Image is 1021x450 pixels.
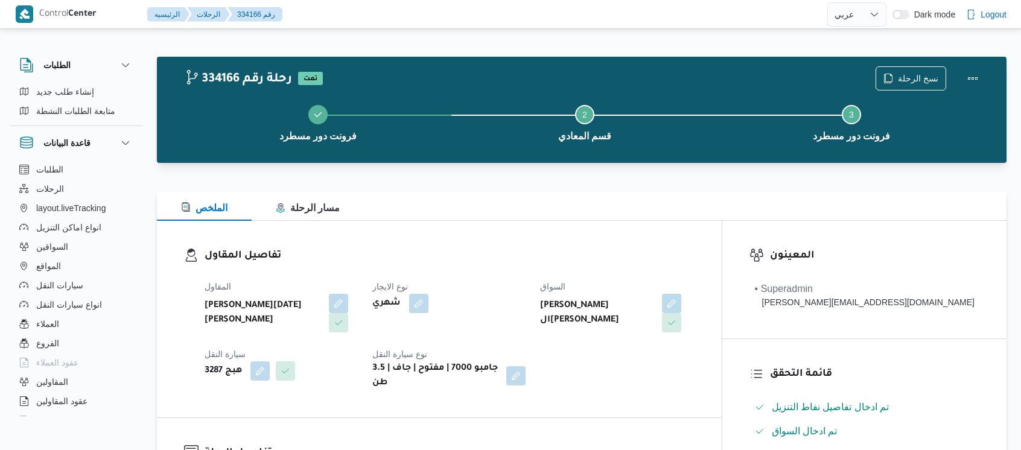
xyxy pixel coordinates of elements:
[772,424,838,439] span: تم ادخال السواق
[898,71,938,86] span: نسخ الرحلة
[14,218,138,237] button: انواع اماكن التنزيل
[14,160,138,179] button: الطلبات
[185,90,451,153] button: فرونت دور مسطرد
[36,259,61,273] span: المواقع
[14,101,138,121] button: متابعة الطلبات النشطة
[14,314,138,334] button: العملاء
[36,375,68,389] span: المقاولين
[876,66,946,90] button: نسخ الرحلة
[718,90,985,153] button: فرونت دور مسطرد
[981,7,1007,22] span: Logout
[14,334,138,353] button: الفروع
[304,75,317,83] b: تمت
[36,220,101,235] span: انواع اماكن التنزيل
[14,353,138,372] button: عقود العملاء
[909,10,955,19] span: Dark mode
[36,162,63,177] span: الطلبات
[313,110,323,119] svg: Step 1 is complete
[36,413,86,428] span: اجهزة التليفون
[36,201,106,215] span: layout.liveTracking
[772,426,838,436] span: تم ادخال السواق
[10,82,142,125] div: الطلبات
[205,282,231,291] span: المقاول
[961,2,1011,27] button: Logout
[755,282,975,296] div: • Superadmin
[372,361,498,390] b: جامبو 7000 | مفتوح | جاف | 3.5 طن
[187,7,230,22] button: الرحلات
[205,299,320,328] b: [PERSON_NAME][DATE] [PERSON_NAME]
[36,355,78,370] span: عقود العملاء
[36,278,83,293] span: سيارات النقل
[227,7,282,22] button: 334166 رقم
[372,296,401,311] b: شهري
[14,295,138,314] button: انواع سيارات النقل
[205,364,242,378] b: هبج 3287
[147,7,189,22] button: الرئيسيه
[540,299,653,328] b: [PERSON_NAME] ال[PERSON_NAME]
[14,237,138,256] button: السواقين
[205,349,246,359] span: سيارة النقل
[185,72,292,87] h2: 334166 رحلة رقم
[19,136,133,150] button: قاعدة البيانات
[36,297,102,312] span: انواع سيارات النقل
[14,411,138,430] button: اجهزة التليفون
[43,136,91,150] h3: قاعدة البيانات
[849,110,854,119] span: 3
[772,400,889,414] span: تم ادخال تفاصيل نفاط التنزيل
[36,317,59,331] span: العملاء
[451,90,718,153] button: قسم المعادي
[36,239,68,254] span: السواقين
[770,366,979,382] h3: قائمة التحقق
[14,256,138,276] button: المواقع
[12,402,51,438] iframe: chat widget
[36,104,115,118] span: متابعة الطلبات النشطة
[68,10,97,19] b: Center
[772,402,889,412] span: تم ادخال تفاصيل نفاط التنزيل
[372,349,427,359] span: نوع سيارة النقل
[276,203,340,213] span: مسار الرحلة
[19,58,133,72] button: الطلبات
[14,179,138,198] button: الرحلات
[16,5,33,23] img: X8yXhbKr1z7QwAAAABJRU5ErkJggg==
[14,276,138,295] button: سيارات النقل
[298,72,323,85] span: تمت
[279,129,357,144] span: فرونت دور مسطرد
[372,282,408,291] span: نوع الايجار
[14,82,138,101] button: إنشاء طلب جديد
[540,282,565,291] span: السواق
[205,248,695,264] h3: تفاصيل المقاول
[10,160,142,421] div: قاعدة البيانات
[582,110,587,119] span: 2
[14,198,138,218] button: layout.liveTracking
[43,58,71,72] h3: الطلبات
[750,398,979,417] button: تم ادخال تفاصيل نفاط التنزيل
[36,84,94,99] span: إنشاء طلب جديد
[36,394,87,408] span: عقود المقاولين
[36,336,59,350] span: الفروع
[755,296,975,309] div: [PERSON_NAME][EMAIL_ADDRESS][DOMAIN_NAME]
[750,422,979,441] button: تم ادخال السواق
[36,182,64,196] span: الرحلات
[813,129,891,144] span: فرونت دور مسطرد
[14,372,138,391] button: المقاولين
[755,282,975,309] span: • Superadmin mohamed.nabil@illa.com.eg
[961,66,985,90] button: Actions
[14,391,138,411] button: عقود المقاولين
[181,203,227,213] span: الملخص
[770,248,979,264] h3: المعينون
[558,129,611,144] span: قسم المعادي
